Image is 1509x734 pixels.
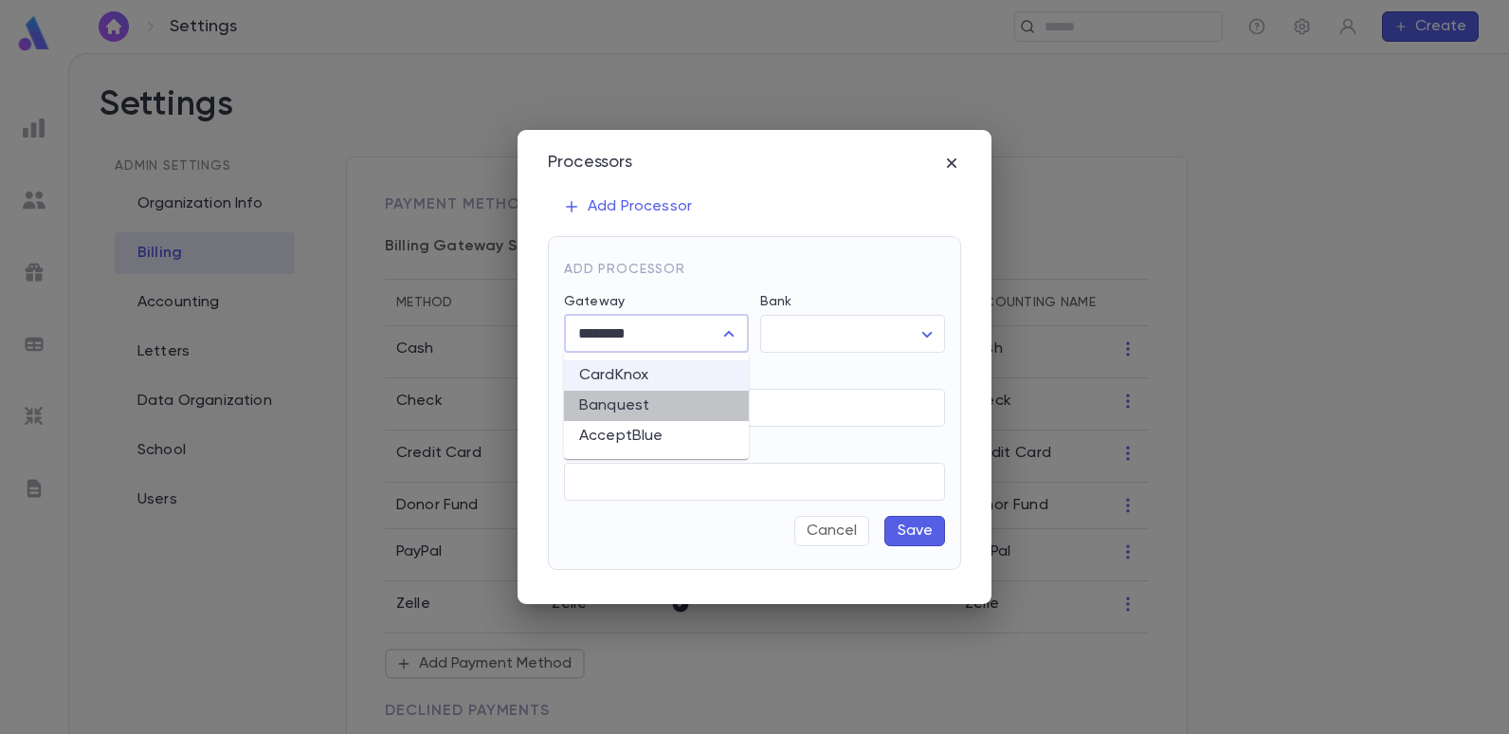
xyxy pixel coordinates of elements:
[548,153,633,174] div: Processors
[564,421,749,451] li: AcceptBlue
[564,263,685,276] span: Add Processor
[794,516,869,546] button: Cancel
[760,294,792,309] label: Bank
[760,315,945,352] div: ​
[564,391,749,421] li: Banquest
[884,516,945,546] button: Save
[564,294,625,309] label: Gateway
[563,197,692,216] p: Add Processor
[716,321,742,347] button: Close
[564,360,749,391] li: CardKnox
[548,189,707,225] button: Add Processor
